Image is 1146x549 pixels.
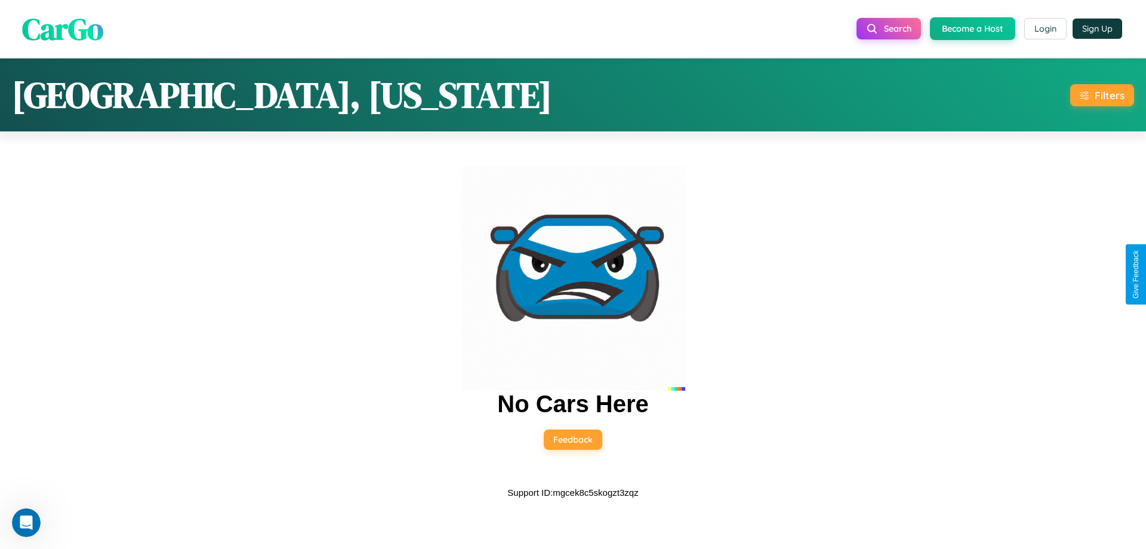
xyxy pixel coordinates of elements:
iframe: Intercom live chat [12,508,41,537]
button: Feedback [544,430,602,450]
button: Login [1024,18,1067,39]
span: Search [884,23,911,34]
button: Filters [1070,84,1134,106]
div: Filters [1095,89,1125,102]
button: Sign Up [1073,19,1122,39]
div: Give Feedback [1132,250,1140,299]
img: car [461,166,685,391]
h2: No Cars Here [497,391,648,418]
h1: [GEOGRAPHIC_DATA], [US_STATE] [12,70,552,119]
button: Become a Host [930,17,1015,40]
span: CarGo [22,8,103,49]
p: Support ID: mgcek8c5skogzt3zqz [507,484,638,501]
button: Search [857,18,921,39]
